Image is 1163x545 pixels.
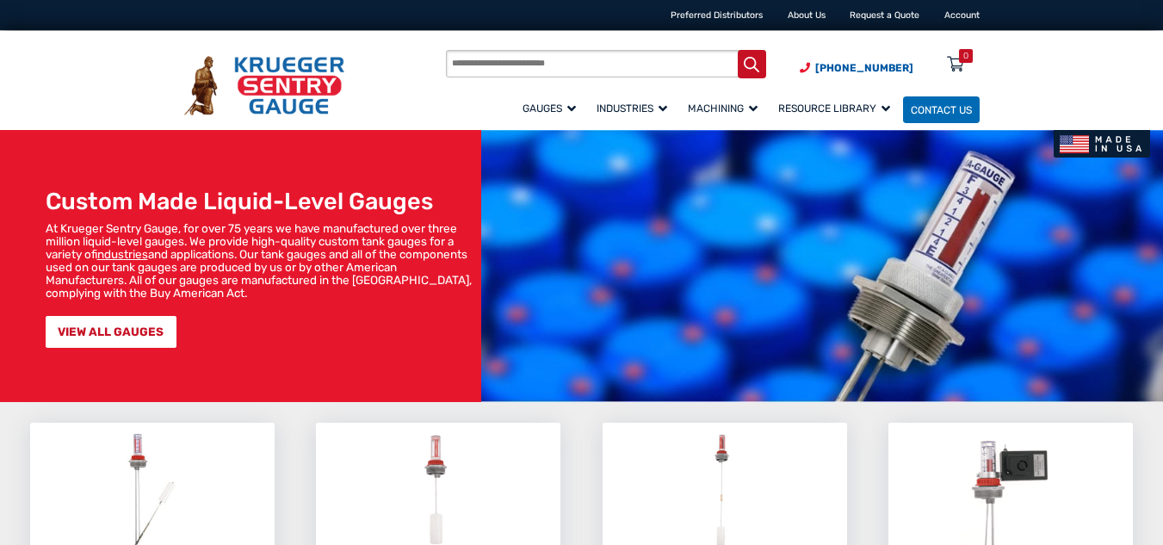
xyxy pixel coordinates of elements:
a: Machining [680,94,770,124]
a: Contact Us [903,96,980,123]
a: Industries [589,94,680,124]
span: Industries [597,102,667,115]
img: bg_hero_bannerksentry [481,130,1163,402]
a: VIEW ALL GAUGES [46,316,176,348]
span: Gauges [523,102,576,115]
a: Gauges [515,94,589,124]
div: 0 [963,49,968,63]
a: Resource Library [770,94,903,124]
span: Machining [688,102,758,115]
img: Made In USA [1054,130,1151,158]
a: Phone Number (920) 434-8860 [800,60,913,76]
span: Resource Library [778,102,890,115]
h1: Custom Made Liquid-Level Gauges [46,188,475,215]
img: Krueger Sentry Gauge [184,56,344,115]
a: About Us [788,9,826,21]
span: [PHONE_NUMBER] [815,62,913,74]
a: industries [97,247,148,261]
a: Preferred Distributors [671,9,763,21]
p: At Krueger Sentry Gauge, for over 75 years we have manufactured over three million liquid-level g... [46,222,475,300]
a: Account [944,9,980,21]
span: Contact Us [911,103,972,115]
a: Request a Quote [850,9,919,21]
